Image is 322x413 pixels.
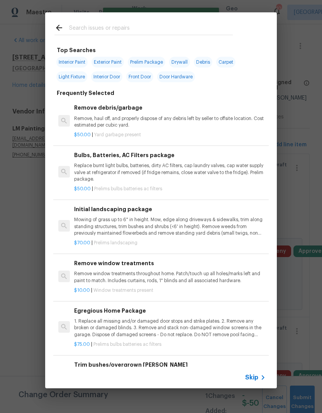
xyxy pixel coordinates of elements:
input: Search issues or repairs [69,23,233,35]
span: Interior Paint [56,57,88,68]
h6: Remove debris/garbage [74,103,266,112]
span: Skip [245,374,258,381]
span: Yard garbage present [94,132,141,137]
p: Remove window treatments throughout home. Patch/touch up all holes/marks left and paint to match.... [74,271,266,284]
span: $50.00 [74,132,91,137]
span: Carpet [216,57,236,68]
span: $50.00 [74,186,91,191]
span: $70.00 [74,240,90,245]
p: 1. Replace all missing and/or damaged door stops and strike plates. 2. Remove any broken or damag... [74,318,266,338]
span: Prelims bulbs batteries ac filters [93,342,161,347]
span: Drywall [169,57,190,68]
span: $75.00 [74,342,90,347]
p: | [74,132,266,138]
h6: Frequently Selected [57,89,114,97]
span: Exterior Paint [92,57,124,68]
p: | [74,186,266,192]
h6: Top Searches [57,46,96,54]
span: $10.00 [74,288,90,293]
span: Window treatments present [93,288,153,293]
span: Front Door [126,71,153,82]
span: Light Fixture [56,71,87,82]
h6: Remove window treatments [74,259,266,267]
p: Replace burnt light bulbs, batteries, dirty AC filters, cap laundry valves, cap water supply valv... [74,162,266,182]
h6: Egregious Home Package [74,306,266,315]
span: Prelim Package [128,57,165,68]
span: Interior Door [91,71,122,82]
p: | [74,240,266,246]
h6: Initial landscaping package [74,205,266,213]
p: Mowing of grass up to 6" in height. Mow, edge along driveways & sidewalks, trim along standing st... [74,217,266,236]
h6: Bulbs, Batteries, AC Filters package [74,151,266,159]
p: | [74,341,266,348]
span: Debris [194,57,212,68]
p: | [74,287,266,294]
span: Prelims landscaping [94,240,137,245]
span: Door Hardware [157,71,195,82]
h6: Trim bushes/overgrown [PERSON_NAME] [74,361,266,369]
p: Remove, haul off, and properly dispose of any debris left by seller to offsite location. Cost est... [74,115,266,129]
span: Prelims bulbs batteries ac filters [94,186,162,191]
